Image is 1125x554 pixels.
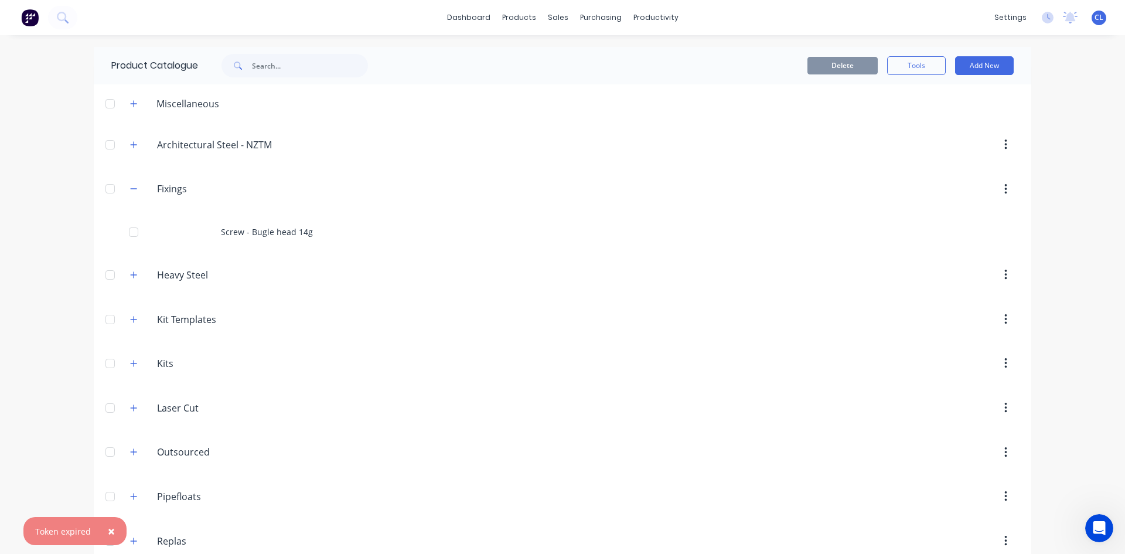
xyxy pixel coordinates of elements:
input: Enter category name [157,356,296,371]
div: products [496,9,542,26]
span: CL [1095,12,1103,23]
div: purchasing [574,9,628,26]
input: Enter category name [157,401,296,415]
iframe: Intercom live chat [1085,514,1113,542]
div: productivity [628,9,684,26]
input: Enter category name [157,490,296,504]
input: Enter category name [157,445,296,459]
input: Enter category name [157,534,296,548]
button: Tools [887,56,946,75]
a: dashboard [441,9,496,26]
input: Enter category name [157,268,296,282]
div: settings [988,9,1032,26]
button: Close [96,517,127,545]
input: Search... [252,54,368,77]
div: Screw - Bugle head 14g [94,211,1031,253]
div: Product Catalogue [94,47,198,84]
div: Token expired [35,525,91,538]
div: Miscellaneous [147,97,229,111]
div: sales [542,9,574,26]
img: Factory [21,9,39,26]
button: Delete [807,57,878,74]
input: Enter category name [157,312,296,327]
span: × [108,523,115,539]
button: Add New [955,56,1014,75]
input: Enter category name [157,182,296,196]
input: Enter category name [157,138,296,152]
